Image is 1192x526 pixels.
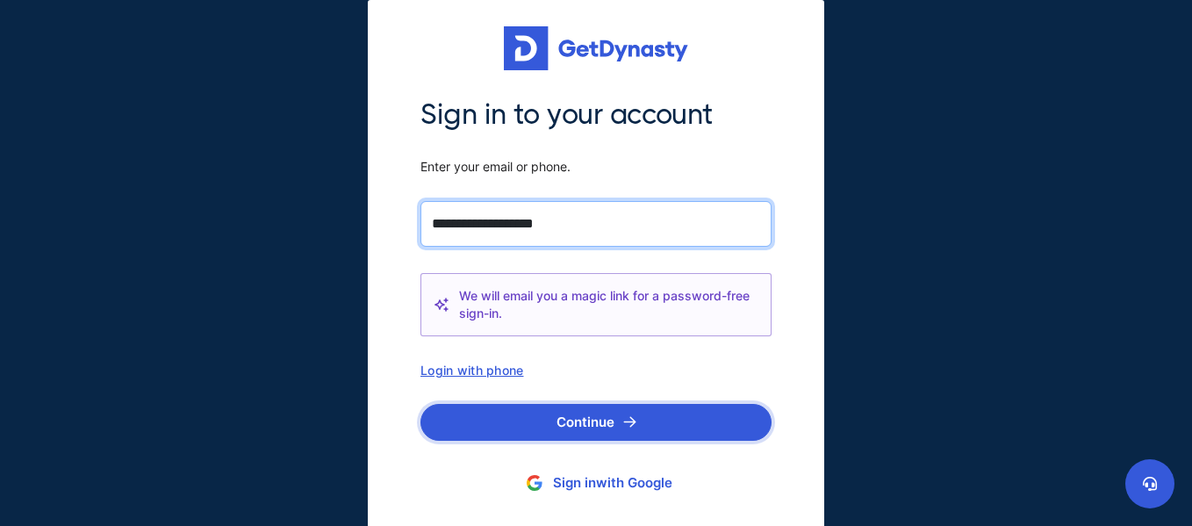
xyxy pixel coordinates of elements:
button: Sign inwith Google [420,467,772,500]
span: We will email you a magic link for a password-free sign-in. [459,287,758,322]
span: Enter your email or phone. [420,159,772,175]
div: Login with phone [420,363,772,378]
img: Get started for free with Dynasty Trust Company [504,26,688,70]
span: Sign in to your account [420,97,772,133]
button: Continue [420,404,772,441]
